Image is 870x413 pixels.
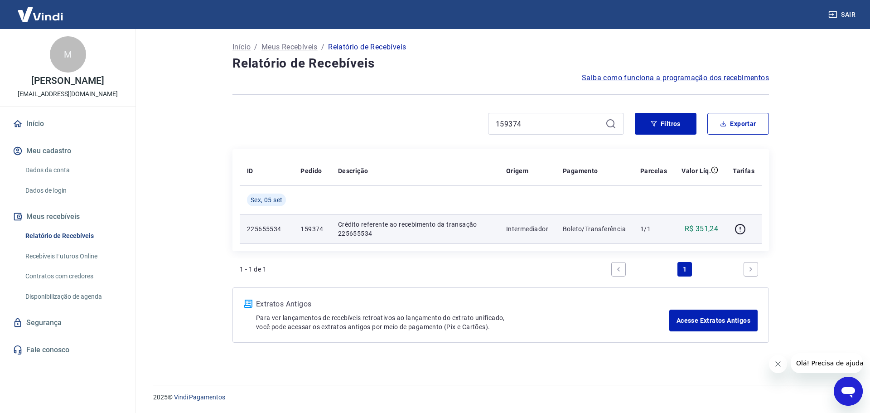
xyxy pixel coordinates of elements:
[254,42,257,53] p: /
[153,393,848,402] p: 2025 ©
[769,355,787,373] iframe: Fechar mensagem
[22,287,125,306] a: Disponibilização de agenda
[791,353,863,373] iframe: Mensagem da empresa
[256,313,669,331] p: Para ver lançamentos de recebíveis retroativos ao lançamento do extrato unificado, você pode aces...
[707,113,769,135] button: Exportar
[232,42,251,53] a: Início
[640,166,667,175] p: Parcelas
[11,114,125,134] a: Início
[826,6,859,23] button: Sair
[244,300,252,308] img: ícone
[338,220,492,238] p: Crédito referente ao recebimento da transação 225655534
[11,340,125,360] a: Fale conosco
[635,113,696,135] button: Filtros
[22,267,125,286] a: Contratos com credores
[563,166,598,175] p: Pagamento
[11,141,125,161] button: Meu cadastro
[11,0,70,28] img: Vindi
[22,227,125,245] a: Relatório de Recebíveis
[733,166,754,175] p: Tarifas
[50,36,86,73] div: M
[247,166,253,175] p: ID
[563,224,626,233] p: Boleto/Transferência
[256,299,669,310] p: Extratos Antigos
[22,181,125,200] a: Dados de login
[338,166,368,175] p: Descrição
[506,224,548,233] p: Intermediador
[328,42,406,53] p: Relatório de Recebíveis
[681,166,711,175] p: Valor Líq.
[608,258,762,280] ul: Pagination
[582,73,769,83] a: Saiba como funciona a programação dos recebimentos
[496,117,602,131] input: Busque pelo número do pedido
[22,247,125,266] a: Recebíveis Futuros Online
[18,89,118,99] p: [EMAIL_ADDRESS][DOMAIN_NAME]
[174,394,225,401] a: Vindi Pagamentos
[31,76,104,86] p: [PERSON_NAME]
[677,262,692,277] a: Page 1 is your current page
[240,265,266,274] p: 1 - 1 de 1
[669,310,758,331] a: Acesse Extratos Antigos
[744,262,758,277] a: Next page
[22,161,125,180] a: Dados da conta
[640,224,667,233] p: 1/1
[232,54,769,73] h4: Relatório de Recebíveis
[685,224,719,234] p: R$ 351,24
[261,42,318,53] a: Meus Recebíveis
[834,377,863,406] iframe: Botão para abrir a janela de mensagens
[300,224,323,233] p: 159374
[506,166,528,175] p: Origem
[300,166,322,175] p: Pedido
[611,262,626,277] a: Previous page
[11,207,125,227] button: Meus recebíveis
[321,42,324,53] p: /
[11,313,125,333] a: Segurança
[251,195,282,204] span: Sex, 05 set
[5,6,76,14] span: Olá! Precisa de ajuda?
[247,224,286,233] p: 225655534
